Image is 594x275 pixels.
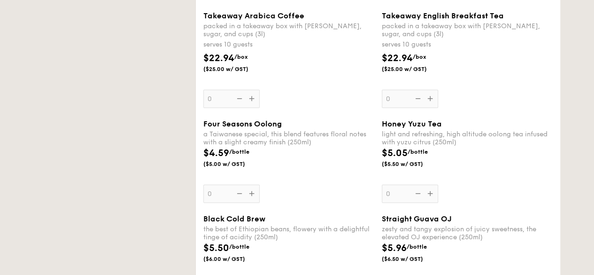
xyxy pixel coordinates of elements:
[382,148,408,159] span: $5.05
[407,244,427,250] span: /bottle
[203,214,265,223] span: Black Cold Brew
[203,119,282,128] span: Four Seasons Oolong
[203,148,229,159] span: $4.59
[203,40,374,49] div: serves 10 guests
[382,255,446,263] span: ($6.50 w/ GST)
[382,40,553,49] div: serves 10 guests
[408,149,428,155] span: /bottle
[203,22,374,38] div: packed in a takeaway box with [PERSON_NAME], sugar, and cups (3l)
[203,130,374,146] div: a Taiwanese special, this blend features floral notes with a slight creamy finish (250ml)
[203,65,267,73] span: ($25.00 w/ GST)
[382,130,553,146] div: light and refreshing, high altitude oolong tea infused with yuzu citrus (250ml)
[382,22,553,38] div: packed in a takeaway box with [PERSON_NAME], sugar, and cups (3l)
[203,160,267,168] span: ($5.00 w/ GST)
[382,119,442,128] span: Honey Yuzu Tea
[382,53,413,64] span: $22.94
[203,243,229,254] span: $5.50
[382,214,452,223] span: Straight Guava OJ
[382,160,446,168] span: ($5.50 w/ GST)
[234,54,248,60] span: /box
[382,225,553,241] div: zesty and tangy explosion of juicy sweetness, the elevated OJ experience (250ml)
[203,53,234,64] span: $22.94
[203,225,374,241] div: the best of Ethiopian beans, flowery with a delightful tinge of acidity (250ml)
[382,65,446,73] span: ($25.00 w/ GST)
[382,243,407,254] span: $5.96
[203,11,304,20] span: Takeaway Arabica Coffee
[413,54,426,60] span: /box
[229,149,249,155] span: /bottle
[203,255,267,263] span: ($6.00 w/ GST)
[229,244,249,250] span: /bottle
[382,11,504,20] span: Takeaway English Breakfast Tea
